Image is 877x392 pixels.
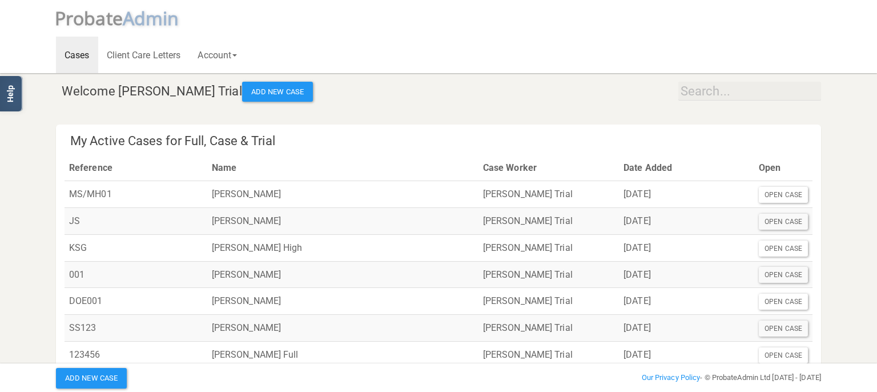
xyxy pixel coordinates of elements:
td: DOE001 [65,288,207,315]
th: Date Added [619,155,754,181]
div: Open Case [759,214,808,230]
td: JS [65,207,207,234]
td: 001 [65,261,207,288]
a: Our Privacy Policy [642,373,701,382]
td: SS123 [65,315,207,342]
td: [PERSON_NAME] Trial [478,261,619,288]
td: [PERSON_NAME] Trial [478,181,619,208]
td: [PERSON_NAME] [207,315,478,342]
h4: Welcome [PERSON_NAME] Trial [62,82,821,102]
td: [DATE] [619,181,754,208]
td: [PERSON_NAME] [207,288,478,315]
td: [PERSON_NAME] [207,181,478,208]
td: [PERSON_NAME] High [207,234,478,261]
div: Open Case [759,347,808,363]
input: Search... [678,82,821,101]
div: Open Case [759,294,808,310]
div: Open Case [759,321,808,337]
td: [PERSON_NAME] Trial [478,207,619,234]
div: - © ProbateAdmin Ltd [DATE] - [DATE] [569,371,830,385]
td: [PERSON_NAME] Trial [478,234,619,261]
td: [PERSON_NAME] Trial [478,341,619,368]
a: Client Care Letters [98,37,190,73]
h4: My Active Cases for Full, Case & Trial [70,134,812,148]
td: [DATE] [619,207,754,234]
span: P [55,6,123,30]
div: Open Case [759,267,808,283]
td: [PERSON_NAME] Trial [478,315,619,342]
td: [PERSON_NAME] Trial [478,288,619,315]
a: Account [189,37,246,73]
span: robate [66,6,123,30]
div: Open Case [759,187,808,203]
td: [DATE] [619,341,754,368]
td: [DATE] [619,234,754,261]
th: Open [754,155,812,181]
td: 123456 [65,341,207,368]
th: Name [207,155,478,181]
span: A [123,6,179,30]
td: [PERSON_NAME] [207,207,478,234]
td: [DATE] [619,315,754,342]
button: Add New Case [56,368,127,389]
td: [DATE] [619,288,754,315]
td: [PERSON_NAME] Full [207,341,478,368]
div: Open Case [759,241,808,257]
td: [PERSON_NAME] [207,261,478,288]
a: Cases [56,37,98,73]
th: Case Worker [478,155,619,181]
td: [DATE] [619,261,754,288]
th: Reference [65,155,207,181]
button: Add New Case [242,82,313,102]
span: dmin [134,6,179,30]
td: KSG [65,234,207,261]
td: MS/MH01 [65,181,207,208]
